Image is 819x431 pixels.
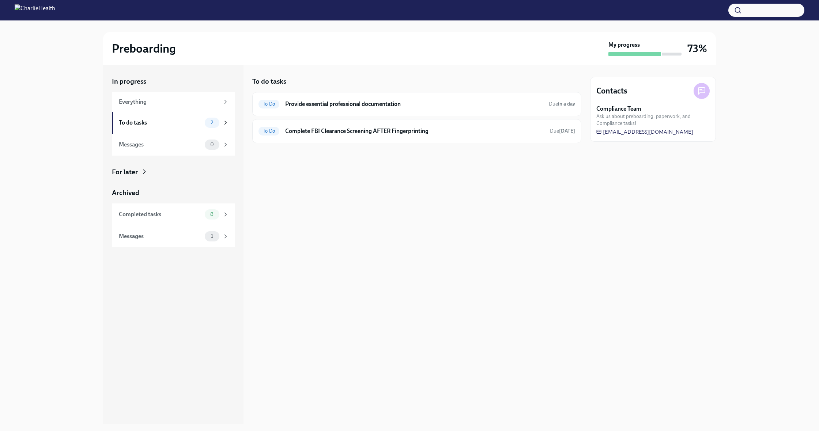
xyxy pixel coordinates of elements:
a: Messages1 [112,225,235,247]
strong: Compliance Team [596,105,641,113]
a: Everything [112,92,235,112]
span: 0 [206,142,218,147]
a: [EMAIL_ADDRESS][DOMAIN_NAME] [596,128,693,136]
div: Messages [119,141,202,149]
div: Everything [119,98,219,106]
h5: To do tasks [252,77,286,86]
a: To DoProvide essential professional documentationDuein a day [258,98,575,110]
strong: in a day [558,101,575,107]
a: Completed tasks8 [112,203,235,225]
h4: Contacts [596,85,627,96]
a: Messages0 [112,134,235,156]
h2: Preboarding [112,41,176,56]
h6: Complete FBI Clearance Screening AFTER Fingerprinting [285,127,544,135]
h6: Provide essential professional documentation [285,100,543,108]
a: In progress [112,77,235,86]
span: 8 [206,211,218,217]
span: 1 [207,233,218,239]
a: For later [112,167,235,177]
span: September 4th, 2025 09:00 [549,100,575,107]
a: Archived [112,188,235,198]
span: Due [550,128,575,134]
span: Ask us about preboarding, paperwork, and Compliance tasks! [596,113,710,127]
strong: My progress [608,41,640,49]
h3: 73% [687,42,707,55]
span: 2 [206,120,218,125]
div: For later [112,167,138,177]
span: September 8th, 2025 09:00 [550,127,575,134]
img: CharlieHealth [15,4,55,16]
a: To DoComplete FBI Clearance Screening AFTER FingerprintingDue[DATE] [258,125,575,137]
div: Messages [119,232,202,240]
span: To Do [258,101,279,107]
div: To do tasks [119,119,202,127]
span: To Do [258,128,279,134]
span: Due [549,101,575,107]
a: To do tasks2 [112,112,235,134]
div: Completed tasks [119,210,202,218]
strong: [DATE] [559,128,575,134]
